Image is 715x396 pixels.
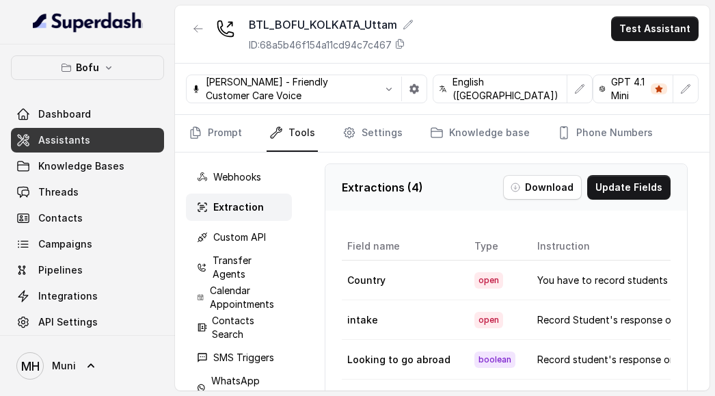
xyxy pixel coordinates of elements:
[474,312,503,328] span: open
[599,83,606,94] svg: openai logo
[38,289,98,303] span: Integrations
[11,55,164,80] button: Bofu
[38,263,83,277] span: Pipelines
[474,272,503,289] span: open
[11,310,164,334] a: API Settings
[342,179,423,196] p: Extractions ( 4 )
[33,11,143,33] img: light.svg
[11,347,164,385] a: Muni
[38,133,90,147] span: Assistants
[463,233,526,261] th: Type
[38,159,124,173] span: Knowledge Bases
[213,230,266,244] p: Custom API
[11,206,164,230] a: Contacts
[21,359,40,373] text: MH
[11,258,164,282] a: Pipelines
[554,115,656,152] a: Phone Numbers
[267,115,318,152] a: Tools
[38,185,79,199] span: Threads
[213,170,261,184] p: Webhooks
[11,232,164,256] a: Campaigns
[427,115,532,152] a: Knowledge base
[186,115,245,152] a: Prompt
[213,351,274,365] p: SMS Triggers
[453,75,561,103] p: English ([GEOGRAPHIC_DATA])
[611,75,645,103] p: GPT 4.1 Mini
[11,284,164,308] a: Integrations
[38,237,92,251] span: Campaigns
[38,211,83,225] span: Contacts
[38,315,98,329] span: API Settings
[11,128,164,153] a: Assistants
[11,102,164,127] a: Dashboard
[38,107,91,121] span: Dashboard
[212,314,281,341] p: Contacts Search
[52,359,76,373] span: Muni
[11,154,164,179] a: Knowledge Bases
[503,175,582,200] button: Download
[186,115,699,152] nav: Tabs
[340,115,405,152] a: Settings
[474,352,515,368] span: boolean
[76,60,99,76] p: Bofu
[249,38,392,52] p: ID: 68a5b46f154a11cd94c7c467
[611,16,699,41] button: Test Assistant
[210,284,281,311] p: Calendar Appointments
[342,261,463,300] td: Country
[342,340,463,380] td: Looking to go abroad
[213,200,264,214] p: Extraction
[213,254,281,281] p: Transfer Agents
[342,300,463,340] td: intake
[342,233,463,261] th: Field name
[206,75,371,103] p: [PERSON_NAME] - Friendly Customer Care Voice
[249,16,414,33] div: BTL_BOFU_KOLKATA_Uttam
[11,180,164,204] a: Threads
[587,175,671,200] button: Update Fields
